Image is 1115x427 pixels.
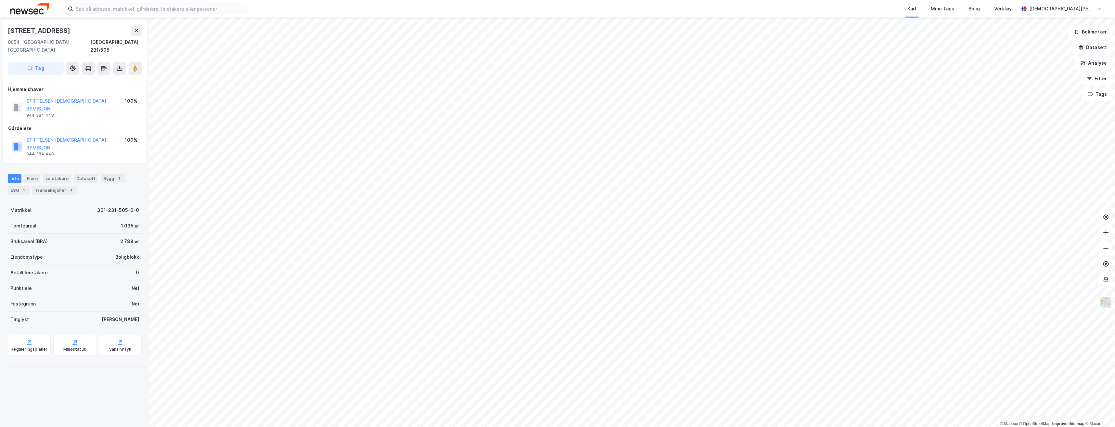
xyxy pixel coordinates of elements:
[10,206,32,214] div: Matrikkel
[26,151,54,157] div: 944 384 448
[8,186,30,195] div: ESG
[74,174,98,183] div: Datasett
[10,284,32,292] div: Punktleie
[8,25,71,36] div: [STREET_ADDRESS]
[1100,297,1112,309] img: Z
[120,238,139,245] div: 2 788 ㎡
[20,187,27,193] div: 1
[8,174,21,183] div: Info
[1082,88,1112,101] button: Tags
[10,269,48,277] div: Antall leietakere
[68,187,74,193] div: 3
[8,38,90,54] div: 0654, [GEOGRAPHIC_DATA], [GEOGRAPHIC_DATA]
[10,222,36,230] div: Tomteareal
[1069,25,1112,38] button: Bokmerker
[1083,396,1115,427] iframe: Chat Widget
[115,253,139,261] div: Boligblokk
[1029,5,1094,13] div: [DEMOGRAPHIC_DATA][PERSON_NAME]
[132,284,139,292] div: Nei
[1000,421,1018,426] a: Mapbox
[10,300,36,308] div: Festegrunn
[8,124,141,132] div: Gårdeiere
[97,206,139,214] div: 301-231-505-0-0
[132,300,139,308] div: Nei
[8,85,141,93] div: Hjemmelshaver
[116,175,122,182] div: 1
[11,347,47,352] div: Reguleringsplaner
[8,62,64,75] button: Tag
[907,5,916,13] div: Kart
[125,97,137,105] div: 100%
[90,38,142,54] div: [GEOGRAPHIC_DATA], 231/505
[63,347,86,352] div: Miljøstatus
[10,238,48,245] div: Bruksareal (BRA)
[994,5,1012,13] div: Verktøy
[121,222,139,230] div: 1 035 ㎡
[26,113,54,118] div: 944 384 448
[24,174,40,183] div: Eiere
[102,316,139,323] div: [PERSON_NAME]
[73,4,247,14] input: Søk på adresse, matrikkel, gårdeiere, leietakere eller personer
[10,316,29,323] div: Tinglyst
[10,253,43,261] div: Eiendomstype
[1019,421,1051,426] a: OpenStreetMap
[10,3,49,14] img: newsec-logo.f6e21ccffca1b3a03d2d.png
[101,174,125,183] div: Bygg
[1083,396,1115,427] div: Kontrollprogram for chat
[1073,41,1112,54] button: Datasett
[109,347,132,352] div: Saksinnsyn
[1052,421,1084,426] a: Improve this map
[125,136,137,144] div: 100%
[1081,72,1112,85] button: Filter
[43,174,71,183] div: Leietakere
[931,5,954,13] div: Mine Tags
[136,269,139,277] div: 0
[968,5,980,13] div: Bolig
[1075,57,1112,70] button: Analyse
[32,186,77,195] div: Transaksjoner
